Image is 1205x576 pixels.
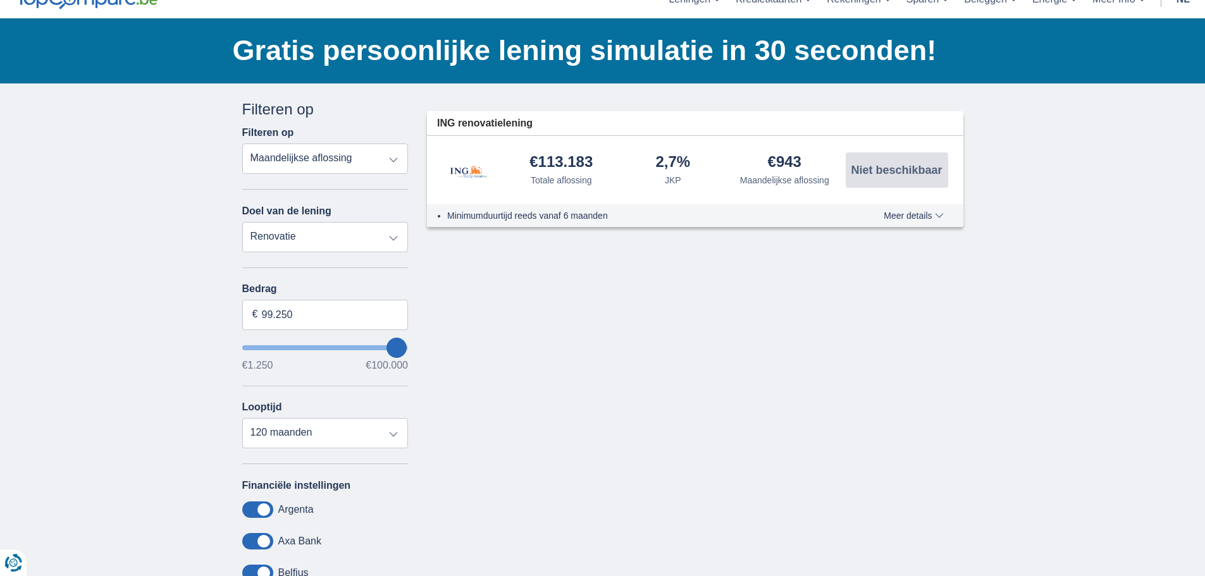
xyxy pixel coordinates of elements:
label: Argenta [278,504,314,515]
span: Meer details [884,211,943,220]
h1: Gratis persoonlijke lening simulatie in 30 seconden! [233,31,963,70]
div: Totale aflossing [531,174,592,187]
span: ING renovatielening [437,116,533,131]
label: Bedrag [242,283,409,295]
span: € [252,307,258,322]
button: Meer details [874,211,953,221]
div: Maandelijkse aflossing [740,174,829,187]
span: Niet beschikbaar [851,164,942,176]
label: Financiële instellingen [242,480,351,491]
label: Looptijd [242,401,282,413]
button: Niet beschikbaar [846,152,948,188]
img: product.pl.alt ING [437,149,500,191]
div: €113.183 [529,154,593,171]
div: €943 [768,154,801,171]
div: Filteren op [242,99,409,120]
span: €100.000 [366,360,408,371]
li: Minimumduurtijd reeds vanaf 6 maanden [447,209,837,222]
div: 2,7% [655,154,690,171]
span: €1.250 [242,360,273,371]
div: JKP [665,174,681,187]
input: wantToBorrow [242,345,409,350]
label: Filteren op [242,127,294,138]
label: Axa Bank [278,536,321,547]
label: Doel van de lening [242,205,331,217]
